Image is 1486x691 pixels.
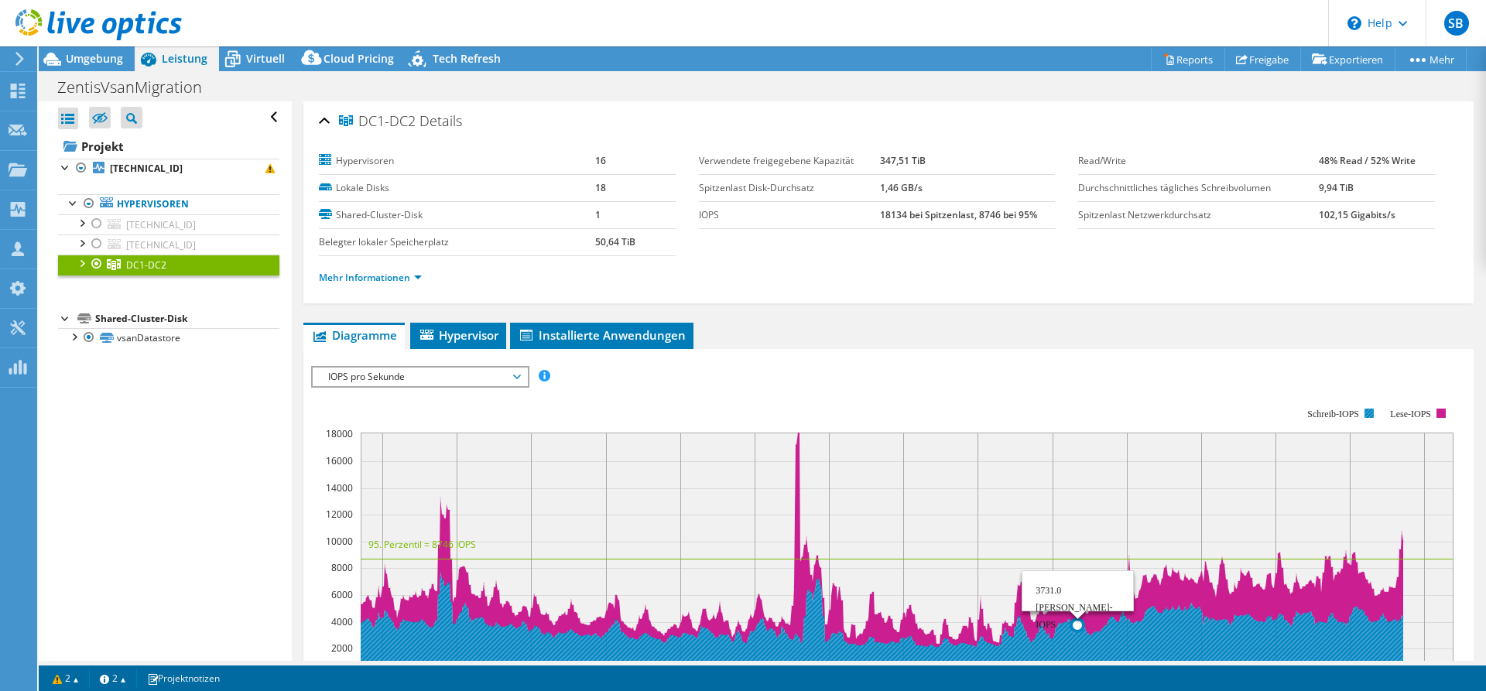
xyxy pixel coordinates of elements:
text: 6000 [331,588,353,601]
a: [TECHNICAL_ID] [58,234,279,255]
b: 18134 bei Spitzenlast, 8746 bei 95% [880,208,1037,221]
text: 95. Perzentil = 8746 IOPS [368,538,476,551]
label: Durchschnittliches tägliches Schreibvolumen [1078,180,1319,196]
a: [TECHNICAL_ID] [58,159,279,179]
b: 48% Read / 52% Write [1319,154,1416,167]
label: Shared-Cluster-Disk [319,207,594,223]
span: Hypervisor [418,327,498,343]
label: Hypervisoren [319,153,594,169]
text: 4000 [331,615,353,628]
a: 2 [89,669,137,688]
label: Read/Write [1078,153,1319,169]
a: DC1-DC2 [58,255,279,275]
span: Cloud Pricing [324,51,394,66]
text: Schreib-IOPS [1308,409,1360,419]
span: DC1-DC2 [126,258,166,272]
b: [TECHNICAL_ID] [110,162,183,175]
label: IOPS [699,207,880,223]
span: Tech Refresh [433,51,501,66]
a: Freigabe [1224,47,1301,71]
b: 50,64 TiB [595,235,635,248]
b: 18 [595,181,606,194]
a: Projekt [58,134,279,159]
div: Shared-Cluster-Disk [95,310,279,328]
span: Diagramme [311,327,397,343]
b: 9,94 TiB [1319,181,1354,194]
span: Virtuell [246,51,285,66]
span: Leistung [162,51,207,66]
a: vsanDatastore [58,328,279,348]
label: Lokale Disks [319,180,594,196]
text: 10000 [326,535,353,548]
span: Umgebung [66,51,123,66]
b: 1,46 GB/s [880,181,923,194]
label: Belegter lokaler Speicherplatz [319,234,594,250]
a: Hypervisoren [58,194,279,214]
label: Spitzenlast Disk-Durchsatz [699,180,880,196]
svg: \n [1347,16,1361,30]
span: IOPS pro Sekunde [320,368,519,386]
a: Projektnotizen [136,669,231,688]
b: 16 [595,154,606,167]
a: [TECHNICAL_ID] [58,214,279,234]
h1: ZentisVsanMigration [50,79,226,96]
a: Mehr Informationen [319,271,422,284]
text: 16000 [326,454,353,467]
span: Details [419,111,462,130]
text: 12000 [326,508,353,521]
text: 2000 [331,641,353,655]
a: 2 [42,669,90,688]
span: SB [1444,11,1469,36]
text: 8000 [331,561,353,574]
text: Lese-IOPS [1391,409,1432,419]
text: 18000 [326,427,353,440]
b: 347,51 TiB [880,154,926,167]
b: 102,15 Gigabits/s [1319,208,1395,221]
a: Reports [1151,47,1225,71]
span: [TECHNICAL_ID] [126,218,196,231]
a: Mehr [1395,47,1467,71]
text: 14000 [326,481,353,494]
b: 1 [595,208,601,221]
span: DC1-DC2 [339,114,416,129]
span: [TECHNICAL_ID] [126,238,196,251]
label: Spitzenlast Netzwerkdurchsatz [1078,207,1319,223]
span: Installierte Anwendungen [518,327,686,343]
label: Verwendete freigegebene Kapazität [699,153,880,169]
a: Exportieren [1300,47,1395,71]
